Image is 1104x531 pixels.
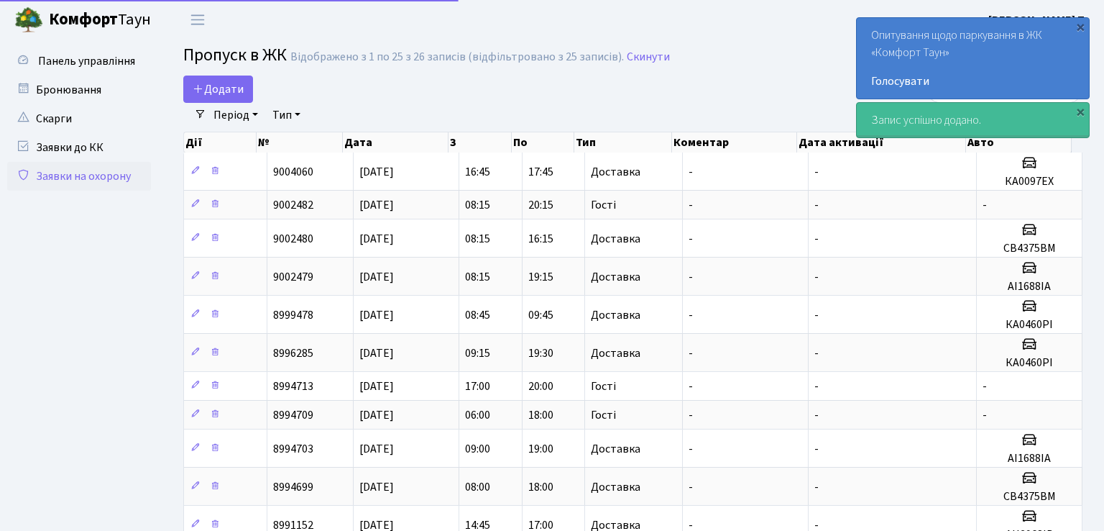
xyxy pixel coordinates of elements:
span: 19:00 [528,441,553,457]
a: Заявки на охорону [7,162,151,191]
h5: АІ1688ІА [983,280,1076,294]
span: 08:15 [465,231,490,247]
span: - [689,269,693,285]
span: Гості [591,409,616,421]
b: [PERSON_NAME] Т. [988,12,1087,28]
span: 8994703 [273,441,313,457]
span: - [983,407,987,423]
span: [DATE] [359,164,394,180]
a: [PERSON_NAME] Т. [988,12,1087,29]
span: - [814,269,819,285]
span: - [983,378,987,394]
span: [DATE] [359,307,394,323]
span: 08:15 [465,269,490,285]
span: Доставка [591,481,640,493]
span: [DATE] [359,378,394,394]
span: 18:00 [528,479,553,495]
th: Тип [574,132,672,153]
span: 9002479 [273,269,313,285]
div: Запис успішно додано. [857,103,1089,137]
span: 09:00 [465,441,490,457]
span: - [689,441,693,457]
th: № [257,132,343,153]
span: 08:00 [465,479,490,495]
span: 8994713 [273,378,313,394]
span: [DATE] [359,441,394,457]
th: Дата [343,132,448,153]
span: 20:15 [528,197,553,213]
span: - [814,407,819,423]
span: 9004060 [273,164,313,180]
a: Додати [183,76,253,103]
div: Опитування щодо паркування в ЖК «Комфорт Таун» [857,18,1089,99]
div: × [1073,19,1087,34]
button: Переключити навігацію [180,8,216,32]
span: 8994709 [273,407,313,423]
span: - [689,231,693,247]
span: Доставка [591,271,640,283]
span: - [689,197,693,213]
a: Скинути [627,50,670,64]
span: - [983,197,987,213]
div: × [1073,104,1087,119]
th: По [512,132,574,153]
span: 18:00 [528,407,553,423]
h5: СВ4375ВМ [983,242,1076,255]
span: - [689,345,693,361]
span: - [814,479,819,495]
span: 8994699 [273,479,313,495]
span: 8999478 [273,307,313,323]
span: - [814,197,819,213]
span: Додати [193,81,244,97]
span: 16:15 [528,231,553,247]
span: 9002482 [273,197,313,213]
span: 09:15 [465,345,490,361]
span: [DATE] [359,407,394,423]
b: Комфорт [49,8,118,31]
span: Доставка [591,519,640,531]
a: Скарги [7,104,151,133]
h5: КА0460РІ [983,356,1076,370]
span: 9002480 [273,231,313,247]
th: Авто [966,132,1072,153]
a: Панель управління [7,47,151,76]
span: - [814,307,819,323]
h5: СВ4375ВМ [983,490,1076,504]
span: 08:45 [465,307,490,323]
th: Дата активації [797,132,966,153]
span: 19:15 [528,269,553,285]
span: - [814,345,819,361]
a: Період [208,103,264,127]
span: - [814,441,819,457]
span: 20:00 [528,378,553,394]
span: Таун [49,8,151,32]
span: 17:00 [465,378,490,394]
span: Доставка [591,443,640,455]
span: 08:15 [465,197,490,213]
span: - [689,407,693,423]
a: Тип [267,103,306,127]
span: 19:30 [528,345,553,361]
h5: КА0460РІ [983,318,1076,332]
div: Відображено з 1 по 25 з 26 записів (відфільтровано з 25 записів). [290,50,624,64]
th: З [448,132,511,153]
span: Доставка [591,348,640,359]
span: - [689,479,693,495]
th: Дії [184,132,257,153]
h5: АІ1688ІА [983,452,1076,466]
span: 06:00 [465,407,490,423]
th: Коментар [672,132,797,153]
a: Бронювання [7,76,151,104]
span: - [814,231,819,247]
span: [DATE] [359,269,394,285]
span: Доставка [591,309,640,321]
span: [DATE] [359,345,394,361]
span: Пропуск в ЖК [183,42,287,68]
span: - [689,378,693,394]
span: [DATE] [359,197,394,213]
span: 17:45 [528,164,553,180]
span: [DATE] [359,231,394,247]
span: Панель управління [38,53,135,69]
h5: КА0097ЕХ [983,175,1076,189]
a: Голосувати [871,73,1075,90]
